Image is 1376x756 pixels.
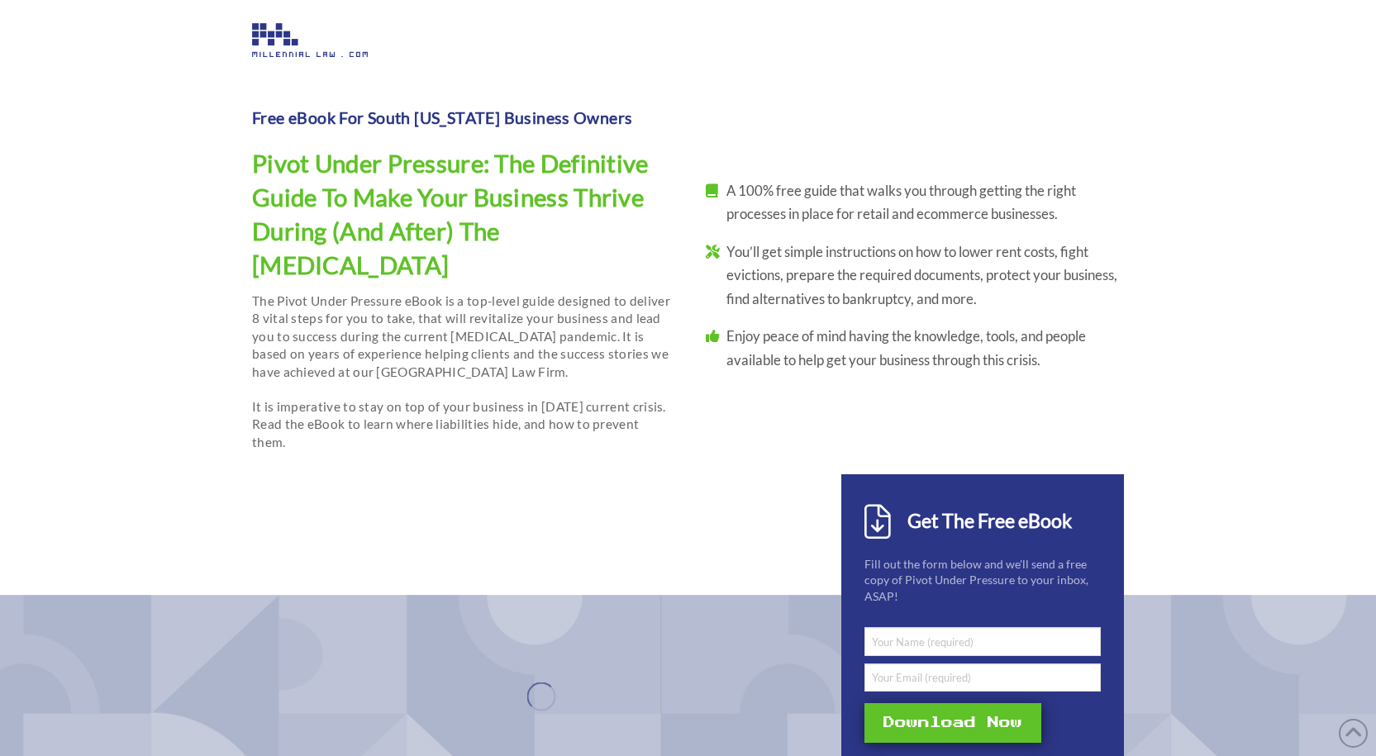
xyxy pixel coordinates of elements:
li: Enjoy peace of mind having the knowledge, tools, and people available to help get your business t... [726,318,1124,379]
a: Back to Top [1339,719,1368,748]
span: It is imperative to stay on top of your business in [DATE] current crisis. Read the eBook to lear... [252,399,666,449]
p: Free eBook For South [US_STATE] Business Owners [252,106,665,130]
input: Your Name (required) [864,627,1101,655]
li: You’ll get simple instructions on how to lower rent costs, fight evictions, prepare the required ... [726,233,1124,317]
h1: Pivot Under Pressure: The Definitive Guide To Make Your Business Thrive During (And After) The [M... [252,146,649,283]
form: Contact form [864,627,1101,743]
p: Fill out the form below and we'll send a free copy of Pivot Under Pressure to your inbox, ASAP! [864,556,1101,605]
h1: Get The Free eBook [907,507,1100,534]
input: Your Email (required) [864,663,1101,692]
span: The Pivot Under Pressure eBook is a top-level guide designed to deliver 8 vital steps for you to ... [252,293,670,379]
li: A 100% free guide that walks you through getting the right processes in place for retail and ecom... [726,172,1124,233]
img: Image [252,23,368,57]
input: Download Now [864,703,1042,743]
